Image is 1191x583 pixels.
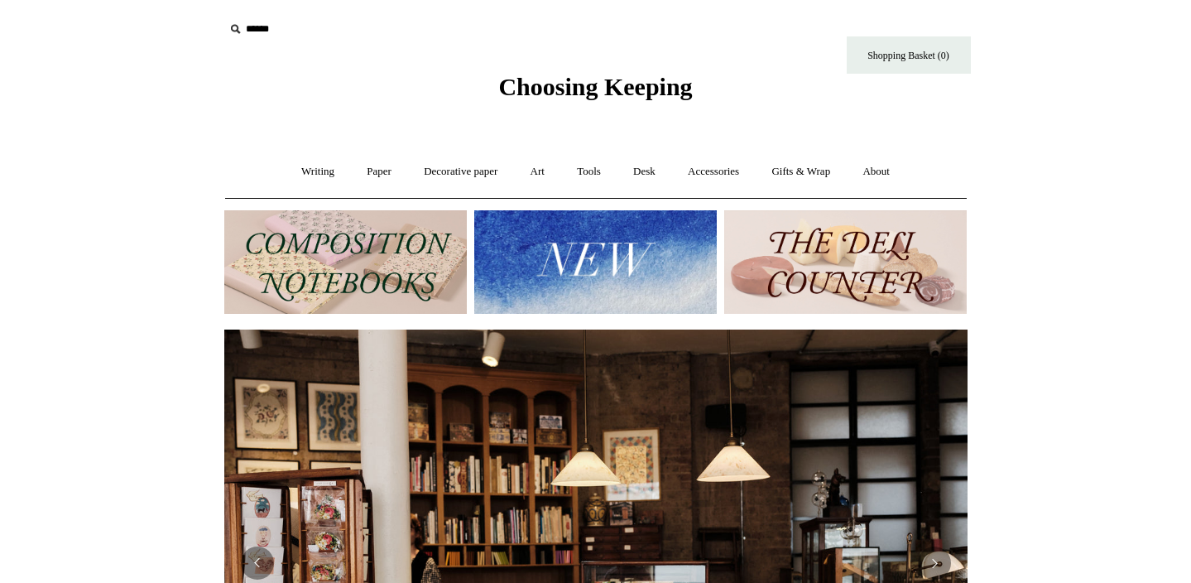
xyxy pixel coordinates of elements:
img: New.jpg__PID:f73bdf93-380a-4a35-bcfe-7823039498e1 [474,210,717,314]
a: Paper [352,150,406,194]
span: Choosing Keeping [498,73,692,100]
a: Desk [618,150,670,194]
img: The Deli Counter [724,210,967,314]
a: Shopping Basket (0) [847,36,971,74]
a: Choosing Keeping [498,86,692,98]
a: Accessories [673,150,754,194]
img: 202302 Composition ledgers.jpg__PID:69722ee6-fa44-49dd-a067-31375e5d54ec [224,210,467,314]
a: About [848,150,905,194]
a: Writing [286,150,349,194]
a: Tools [562,150,616,194]
a: Gifts & Wrap [756,150,845,194]
a: Decorative paper [409,150,512,194]
a: Art [516,150,559,194]
button: Next [918,547,951,580]
button: Previous [241,547,274,580]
